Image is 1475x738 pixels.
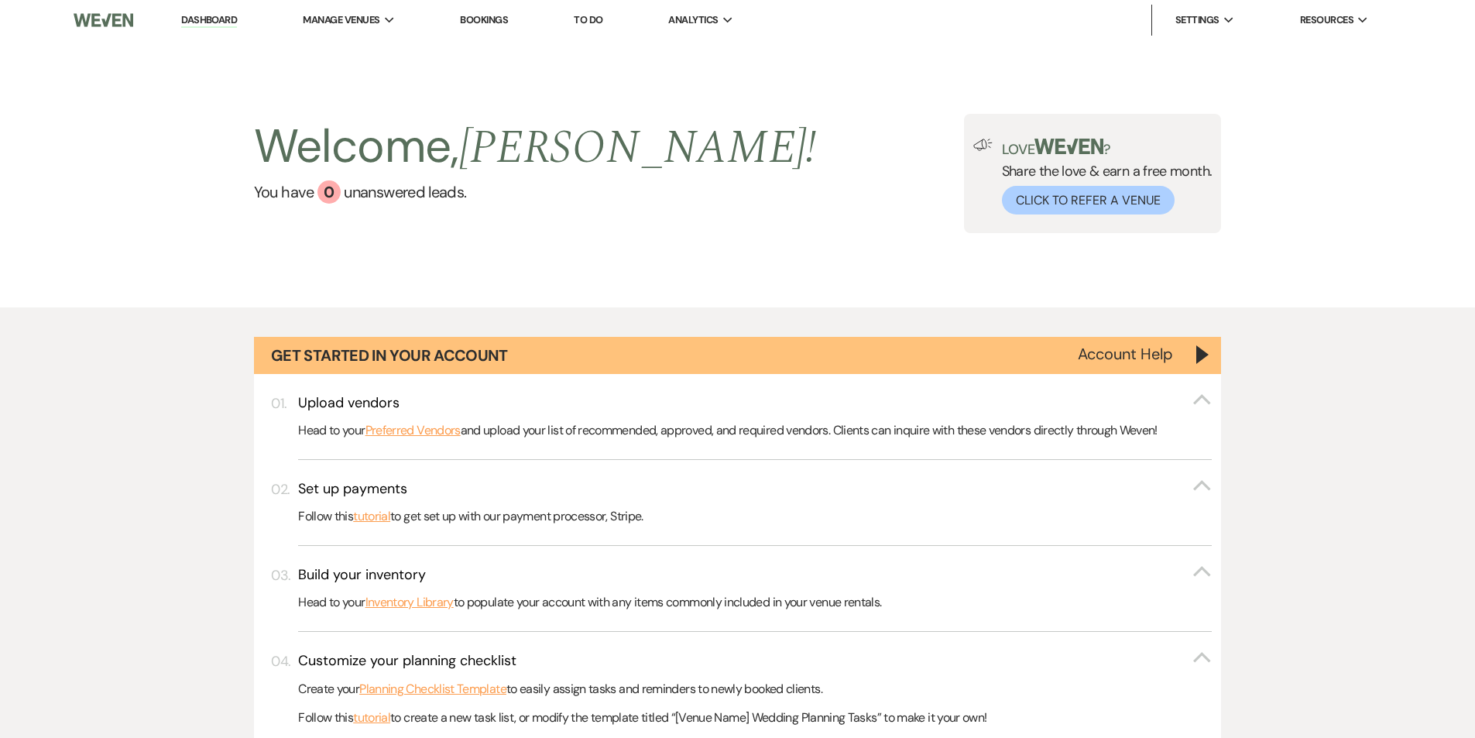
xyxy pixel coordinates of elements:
a: tutorial [353,708,390,728]
p: Love ? [1002,139,1213,156]
p: Head to your and upload your list of recommended, approved, and required vendors. Clients can inq... [298,420,1212,441]
a: To Do [574,13,602,26]
span: Resources [1300,12,1353,28]
span: Analytics [668,12,718,28]
img: Weven Logo [74,4,132,36]
button: Customize your planning checklist [298,651,1212,671]
h3: Set up payments [298,479,407,499]
a: Preferred Vendors [365,420,461,441]
h3: Build your inventory [298,565,426,585]
button: Account Help [1078,346,1173,362]
h1: Get Started in Your Account [271,345,508,366]
p: Follow this to create a new task list, or modify the template titled “[Venue Name] Wedding Planni... [298,708,1212,728]
span: [PERSON_NAME] ! [459,112,817,184]
button: Upload vendors [298,393,1212,413]
h2: Welcome, [254,114,817,180]
button: Click to Refer a Venue [1002,186,1175,215]
a: Dashboard [181,13,237,28]
img: weven-logo-green.svg [1034,139,1103,154]
h3: Customize your planning checklist [298,651,516,671]
span: Manage Venues [303,12,379,28]
img: loud-speaker-illustration.svg [973,139,993,151]
button: Set up payments [298,479,1212,499]
button: Build your inventory [298,565,1212,585]
a: tutorial [353,506,390,527]
p: Follow this to get set up with our payment processor, Stripe. [298,506,1212,527]
div: 0 [317,180,341,204]
div: Share the love & earn a free month. [993,139,1213,215]
h3: Upload vendors [298,393,400,413]
a: Inventory Library [365,592,454,613]
a: You have 0 unanswered leads. [254,180,817,204]
a: Bookings [460,13,508,26]
p: Create your to easily assign tasks and reminders to newly booked clients. [298,679,1212,699]
a: Planning Checklist Template [359,679,506,699]
span: Settings [1175,12,1219,28]
p: Head to your to populate your account with any items commonly included in your venue rentals. [298,592,1212,613]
